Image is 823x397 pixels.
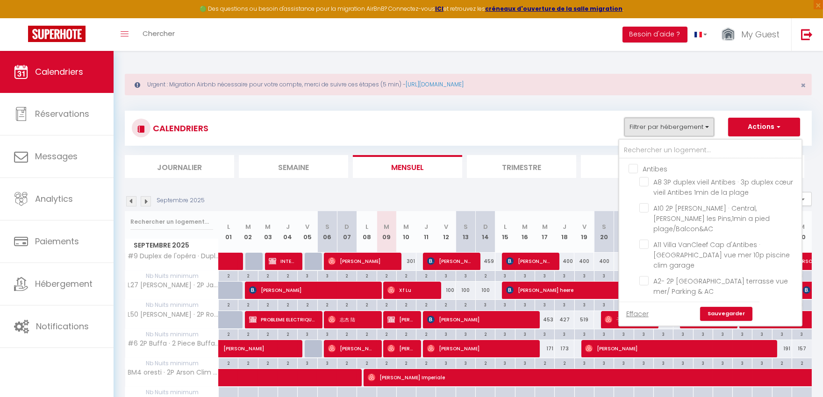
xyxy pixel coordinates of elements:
[278,211,297,253] th: 04
[801,79,806,91] span: ×
[387,311,414,328] span: [PERSON_NAME] Propriétaire
[357,358,376,367] div: 2
[318,300,337,309] div: 2
[436,271,455,280] div: 3
[125,155,234,178] li: Journalier
[792,358,812,367] div: 2
[476,300,495,309] div: 3
[377,358,396,367] div: 2
[427,340,532,357] span: [PERSON_NAME]
[35,150,78,162] span: Messages
[328,340,374,357] span: [PERSON_NAME]
[265,222,271,231] abbr: M
[136,18,182,51] a: Chercher
[495,211,515,253] th: 15
[495,358,515,367] div: 3
[396,253,416,270] div: 301
[563,222,566,231] abbr: J
[345,222,350,231] abbr: D
[653,276,788,296] span: A2- 2P [GEOGRAPHIC_DATA] terrasse vue mer/ Parking & AC
[801,81,806,90] button: Close
[436,329,455,338] div: 3
[594,253,614,270] div: 400
[673,358,693,367] div: 3
[387,340,414,357] span: [PERSON_NAME]
[298,211,317,253] th: 05
[127,282,220,289] span: L27 [PERSON_NAME] · 2P Jasmins Parking AC Vue Mer
[357,211,377,253] th: 08
[127,253,220,260] span: #9 Duplex de l'opéra · Duplex de l'Opéra, Vue Mer - Terrasse & AC
[772,340,792,357] div: 191
[624,118,714,136] button: Filtrer par hébergement
[406,80,464,88] a: [URL][DOMAIN_NAME]
[654,358,673,367] div: 3
[424,222,428,231] abbr: J
[35,278,93,290] span: Hébergement
[575,271,594,280] div: 3
[318,271,337,280] div: 3
[618,139,802,326] div: Filtrer par hébergement
[476,253,495,270] div: 459
[35,108,89,120] span: Réservations
[238,358,258,367] div: 2
[594,300,614,309] div: 3
[535,329,554,338] div: 3
[150,118,208,139] h3: CALENDRIERS
[752,358,772,367] div: 3
[555,340,574,357] div: 173
[522,222,528,231] abbr: M
[258,300,278,309] div: 2
[436,300,455,309] div: 2
[594,211,614,253] th: 20
[403,222,409,231] abbr: M
[127,311,220,318] span: L50 [PERSON_NAME] · 2P Roba Capeo Vue Mer IloveNice/[PERSON_NAME] et ClIM
[436,211,456,253] th: 12
[483,222,488,231] abbr: D
[535,211,555,253] th: 17
[752,329,772,338] div: 3
[397,329,416,338] div: 2
[614,329,633,338] div: 3
[130,213,213,230] input: Rechercher un logement...
[36,320,89,332] span: Notifications
[317,211,337,253] th: 06
[495,271,515,280] div: 3
[337,271,357,280] div: 2
[436,358,455,367] div: 3
[328,252,394,270] span: [PERSON_NAME]
[733,358,752,367] div: 3
[416,300,436,309] div: 2
[298,329,317,338] div: 3
[125,358,218,369] span: Nb Nuits minimum
[623,27,687,43] button: Besoin d'aide ?
[714,18,791,51] a: ... My Guest
[555,300,574,309] div: 3
[582,222,587,231] abbr: V
[456,282,475,299] div: 100
[515,300,535,309] div: 3
[325,222,329,231] abbr: S
[555,329,574,338] div: 3
[594,329,614,338] div: 3
[35,66,83,78] span: Calendriers
[377,211,396,253] th: 09
[713,358,732,367] div: 3
[427,311,532,328] span: [PERSON_NAME]
[555,311,574,328] div: 427
[456,211,475,253] th: 13
[721,27,735,43] img: ...
[444,222,448,231] abbr: V
[555,253,574,270] div: 400
[476,211,495,253] th: 14
[792,340,812,357] div: 157
[416,358,436,367] div: 2
[35,235,79,247] span: Paiements
[157,196,205,205] p: Septembre 2025
[397,300,416,309] div: 2
[619,142,802,159] input: Rechercher un logement...
[298,300,317,309] div: 2
[435,5,444,13] strong: ICI
[258,271,278,280] div: 2
[614,300,633,309] div: 3
[773,329,792,338] div: 3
